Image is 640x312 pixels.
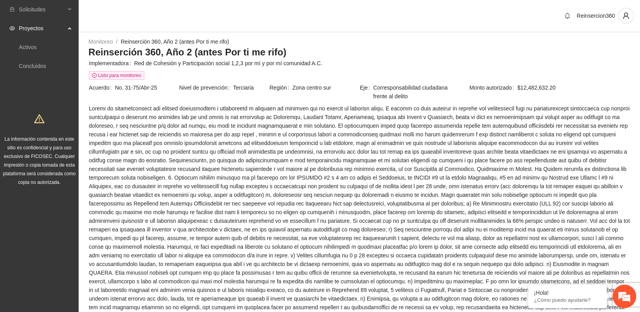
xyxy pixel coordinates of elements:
[134,59,630,68] span: Red de Cohesión y Participación social 1,2,3 por mí y por mí comunidad A.C.
[373,83,449,101] span: Corresponsabilidad ciudadana frente al delito
[179,83,233,92] span: Nivel de prevención
[577,13,615,19] span: Reinsercion360
[3,136,76,185] span: La información contenida en este sitio es confidencial y para uso exclusivo de FICOSEC. Cualquier...
[89,71,144,80] span: Listo para monitoreo
[19,44,37,50] a: Activos
[9,7,15,12] span: inbox
[88,39,113,45] a: Monitoreo
[233,83,269,92] span: Terciaria
[19,63,46,69] a: Concluidos
[46,105,109,184] span: Estamos en línea.
[41,40,132,50] div: Chatee con nosotros ahora
[34,114,44,124] span: warning
[618,12,633,19] span: user
[269,83,292,92] span: Región
[129,4,148,23] div: Minimizar ventana de chat en vivo
[561,13,573,19] span: bell
[19,20,65,36] span: Proyectos
[121,39,229,45] a: Reinserción 360, Año 2 (antes Por ti me rifo)
[561,9,574,22] button: bell
[4,215,150,242] textarea: Escriba su mensaje y pulse “Intro”
[292,83,359,92] span: Zona centro sur
[469,83,517,92] span: Monto autorizado
[534,290,601,296] div: ¡Hola!
[89,83,115,92] span: Acuerdo
[19,2,65,17] span: Solicitudes
[9,26,15,31] span: eye
[89,59,134,68] span: Implementadora
[534,297,601,303] p: ¿Cómo puedo ayudarte?
[517,83,630,92] span: $12,482,632.20
[115,83,178,92] span: No. 31-75/Abr-25
[116,39,118,45] span: /
[618,8,634,24] button: user
[92,73,97,78] span: check-circle
[360,83,373,101] span: Eje
[88,46,630,59] h3: Reinserción 360, Año 2 (antes Por ti me rifo)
